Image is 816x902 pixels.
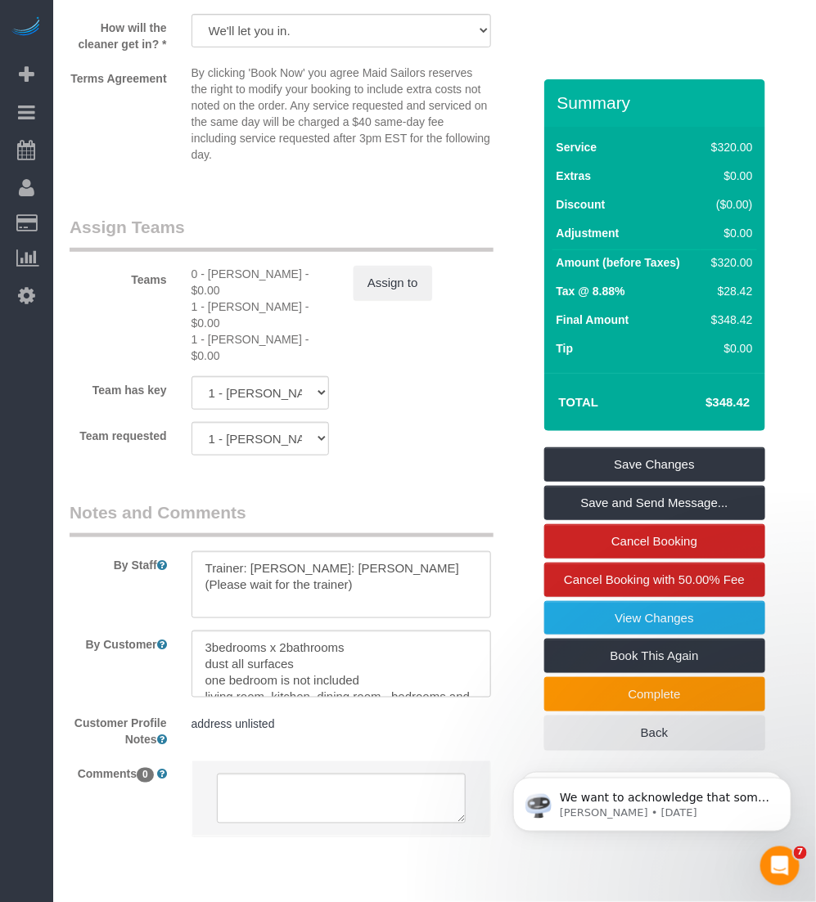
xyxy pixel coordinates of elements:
div: $28.42 [705,283,752,299]
div: 0 hours x $17.00/hour [192,298,329,331]
label: Comments [57,761,179,783]
span: 7 [794,846,807,859]
label: Customer Profile Notes [57,710,179,748]
a: Cancel Booking [544,524,765,559]
a: Save Changes [544,447,765,482]
a: Cancel Booking with 50.00% Fee [544,563,765,597]
p: Message from Ellie, sent 4d ago [71,63,282,78]
a: Save and Send Message... [544,486,765,520]
legend: Assign Teams [70,215,494,252]
span: Cancel Booking with 50.00% Fee [564,572,745,586]
label: How will the cleaner get in? * [57,14,179,52]
label: Teams [57,266,179,288]
label: Terms Agreement [57,65,179,87]
div: $0.00 [705,225,752,241]
div: 0 hours x $16.00/hour [192,266,329,298]
div: 0 hours x $21.50/hour [192,331,329,364]
img: Automaid Logo [10,16,43,39]
strong: Total [559,395,599,409]
a: Back [544,716,765,750]
h4: $348.42 [656,396,750,410]
button: Assign to [354,266,432,300]
div: $0.00 [705,168,752,184]
iframe: Intercom notifications message [489,743,816,858]
a: Complete [544,677,765,711]
pre: address unlisted [192,716,491,733]
div: $0.00 [705,340,752,357]
div: $320.00 [705,139,752,155]
label: Team has key [57,376,179,398]
label: Final Amount [557,312,629,328]
label: Adjustment [557,225,620,241]
label: Tip [557,340,574,357]
label: By Staff [57,551,179,573]
span: We want to acknowledge that some users may be experiencing lag or slower performance in our softw... [71,47,282,271]
label: Discount [557,196,606,213]
div: $320.00 [705,254,752,271]
p: By clicking 'Book Now' you agree Maid Sailors reserves the right to modify your booking to includ... [192,65,491,163]
div: ($0.00) [705,196,752,213]
a: View Changes [544,601,765,635]
legend: Notes and Comments [70,500,494,537]
label: Tax @ 8.88% [557,283,625,299]
label: Extras [557,168,592,184]
a: Book This Again [544,639,765,673]
label: Service [557,139,597,155]
iframe: Intercom live chat [760,846,800,886]
span: 0 [137,768,154,783]
label: By Customer [57,631,179,653]
div: $348.42 [705,312,752,328]
label: Amount (before Taxes) [557,254,680,271]
label: Team requested [57,422,179,444]
h3: Summary [557,93,757,112]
